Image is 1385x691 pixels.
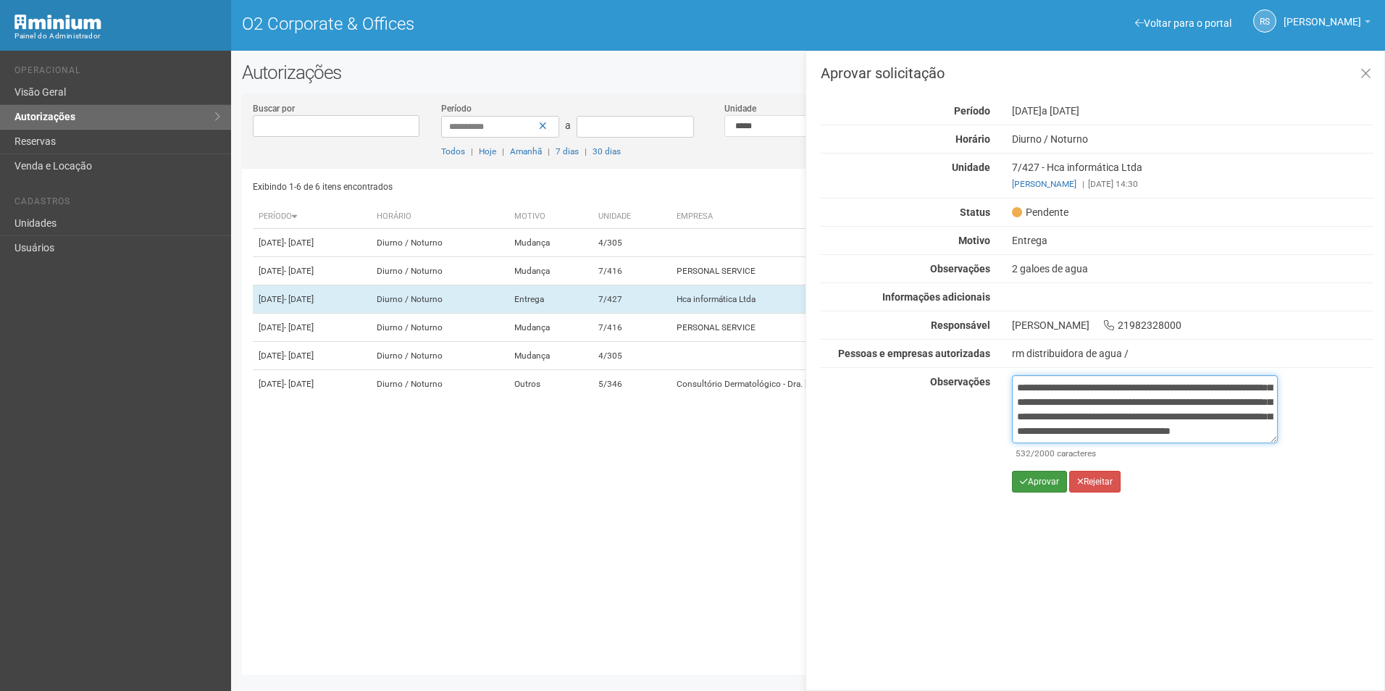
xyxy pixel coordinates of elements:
td: Diurno / Noturno [371,314,509,342]
a: Todos [441,146,465,156]
label: Período [441,102,472,115]
td: Diurno / Noturno [371,257,509,285]
strong: Período [954,105,990,117]
a: Hoje [479,146,496,156]
span: a [DATE] [1042,105,1079,117]
a: Fechar [1351,59,1381,90]
span: - [DATE] [284,322,314,332]
div: [PERSON_NAME] 21982328000 [1001,319,1384,332]
td: [DATE] [253,229,371,257]
div: Diurno / Noturno [1001,133,1384,146]
td: Diurno / Noturno [371,229,509,257]
span: - [DATE] [284,294,314,304]
div: 7/427 - Hca informática Ltda [1001,161,1384,190]
strong: Observações [930,376,990,388]
td: Consultório Dermatológico - Dra. [PERSON_NAME] [671,370,1034,398]
td: Mudança [509,342,592,370]
span: | [1082,179,1084,189]
h2: Autorizações [242,62,1374,83]
strong: Pessoas e empresas autorizadas [838,348,990,359]
a: Voltar para o portal [1135,17,1231,29]
td: 4/305 [593,342,671,370]
span: | [502,146,504,156]
a: 30 dias [593,146,621,156]
div: rm distribuidora de agua / [1012,347,1373,360]
td: [DATE] [253,314,371,342]
th: Unidade [593,205,671,229]
a: Amanhã [510,146,542,156]
div: Painel do Administrador [14,30,220,43]
td: Mudança [509,229,592,257]
li: Cadastros [14,196,220,212]
button: Rejeitar [1069,471,1121,493]
span: Rayssa Soares Ribeiro [1284,2,1361,28]
h1: O2 Corporate & Offices [242,14,798,33]
div: Exibindo 1-6 de 6 itens encontrados [253,176,803,198]
td: 7/427 [593,285,671,314]
div: [DATE] [1001,104,1384,117]
th: Motivo [509,205,592,229]
td: [DATE] [253,285,371,314]
td: Outros [509,370,592,398]
td: [DATE] [253,370,371,398]
strong: Unidade [952,162,990,173]
span: - [DATE] [284,266,314,276]
span: Pendente [1012,206,1068,219]
span: a [565,120,571,131]
img: Minium [14,14,101,30]
span: - [DATE] [284,379,314,389]
th: Empresa [671,205,1034,229]
strong: Motivo [958,235,990,246]
label: Buscar por [253,102,295,115]
span: - [DATE] [284,351,314,361]
td: Diurno / Noturno [371,285,509,314]
button: Aprovar [1012,471,1067,493]
td: PERSONAL SERVICE [671,314,1034,342]
td: 5/346 [593,370,671,398]
span: | [548,146,550,156]
td: Diurno / Noturno [371,342,509,370]
strong: Status [960,206,990,218]
td: [DATE] [253,257,371,285]
span: - [DATE] [284,238,314,248]
li: Operacional [14,65,220,80]
h3: Aprovar solicitação [821,66,1373,80]
div: Entrega [1001,234,1384,247]
div: [DATE] 14:30 [1012,177,1373,190]
td: Hca informática Ltda [671,285,1034,314]
td: 7/416 [593,257,671,285]
th: Horário [371,205,509,229]
td: 7/416 [593,314,671,342]
label: Unidade [724,102,756,115]
div: /2000 caracteres [1016,447,1274,460]
a: 7 dias [556,146,579,156]
td: Entrega [509,285,592,314]
td: [DATE] [253,342,371,370]
div: 2 galoes de agua [1001,262,1384,275]
strong: Informações adicionais [882,291,990,303]
a: RS [1253,9,1276,33]
td: Mudança [509,314,592,342]
td: PERSONAL SERVICE [671,257,1034,285]
span: 532 [1016,448,1031,458]
td: Diurno / Noturno [371,370,509,398]
span: | [471,146,473,156]
td: 4/305 [593,229,671,257]
td: Mudança [509,257,592,285]
strong: Horário [955,133,990,145]
a: [PERSON_NAME] [1284,18,1371,30]
th: Período [253,205,371,229]
strong: Observações [930,263,990,275]
a: [PERSON_NAME] [1012,179,1076,189]
strong: Responsável [931,319,990,331]
span: | [585,146,587,156]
